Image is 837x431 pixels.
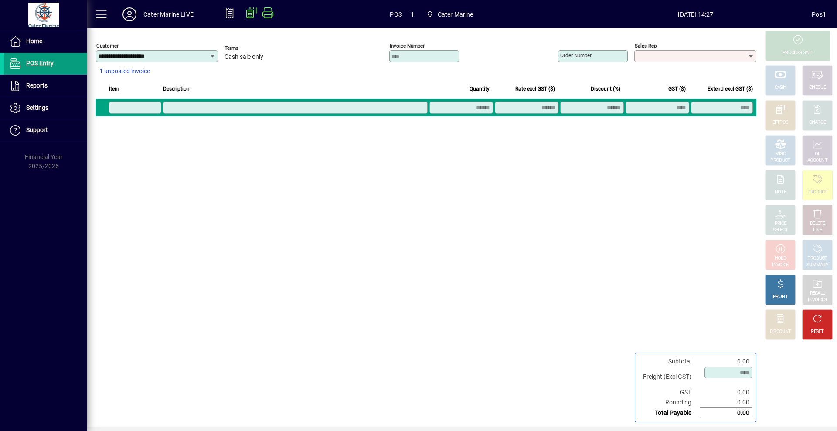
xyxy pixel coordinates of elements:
div: PRODUCT [770,157,790,164]
div: PROCESS SALE [783,50,813,56]
div: NOTE [775,189,786,196]
td: 0.00 [700,408,752,418]
div: RESET [811,329,824,335]
a: Reports [4,75,87,97]
span: Item [109,84,119,94]
span: Home [26,37,42,44]
mat-label: Order number [560,52,592,58]
div: PRODUCT [807,189,827,196]
td: Rounding [639,397,700,408]
a: Settings [4,97,87,119]
div: RECALL [810,290,825,297]
div: PROFIT [773,294,788,300]
span: Cash sale only [225,54,263,61]
div: CHEQUE [809,85,826,91]
td: Freight (Excl GST) [639,367,700,387]
div: Cater Marine LIVE [143,7,194,21]
td: Subtotal [639,356,700,367]
span: Extend excl GST ($) [708,84,753,94]
div: DISCOUNT [770,329,791,335]
span: Reports [26,82,48,89]
span: Description [163,84,190,94]
span: Discount (%) [591,84,620,94]
span: POS Entry [26,60,54,67]
span: Settings [26,104,48,111]
span: Cater Marine [438,7,473,21]
span: GST ($) [668,84,686,94]
div: SELECT [773,227,788,234]
div: INVOICES [808,297,827,303]
span: Rate excl GST ($) [515,84,555,94]
td: 0.00 [700,387,752,397]
div: CHARGE [809,119,826,126]
span: Terms [225,45,277,51]
td: 0.00 [700,397,752,408]
div: Pos1 [812,7,826,21]
div: EFTPOS [772,119,789,126]
div: MISC [775,151,786,157]
mat-label: Invoice number [390,43,425,49]
div: HOLD [775,255,786,262]
span: Cater Marine [423,7,477,22]
div: SUMMARY [806,262,828,268]
button: Profile [116,7,143,22]
button: 1 unposted invoice [96,64,153,79]
span: [DATE] 14:27 [580,7,812,21]
td: Total Payable [639,408,700,418]
span: Support [26,126,48,133]
span: 1 [411,7,414,21]
div: INVOICE [772,262,788,268]
span: 1 unposted invoice [99,67,150,76]
a: Support [4,119,87,141]
div: ACCOUNT [807,157,827,164]
a: Home [4,31,87,52]
mat-label: Sales rep [635,43,657,49]
td: 0.00 [700,356,752,367]
div: GL [815,151,820,157]
div: PRODUCT [807,255,827,262]
span: Quantity [470,84,490,94]
div: LINE [813,227,822,234]
td: GST [639,387,700,397]
mat-label: Customer [96,43,119,49]
div: PRICE [775,221,786,227]
div: CASH [775,85,786,91]
div: DELETE [810,221,825,227]
span: POS [390,7,402,21]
